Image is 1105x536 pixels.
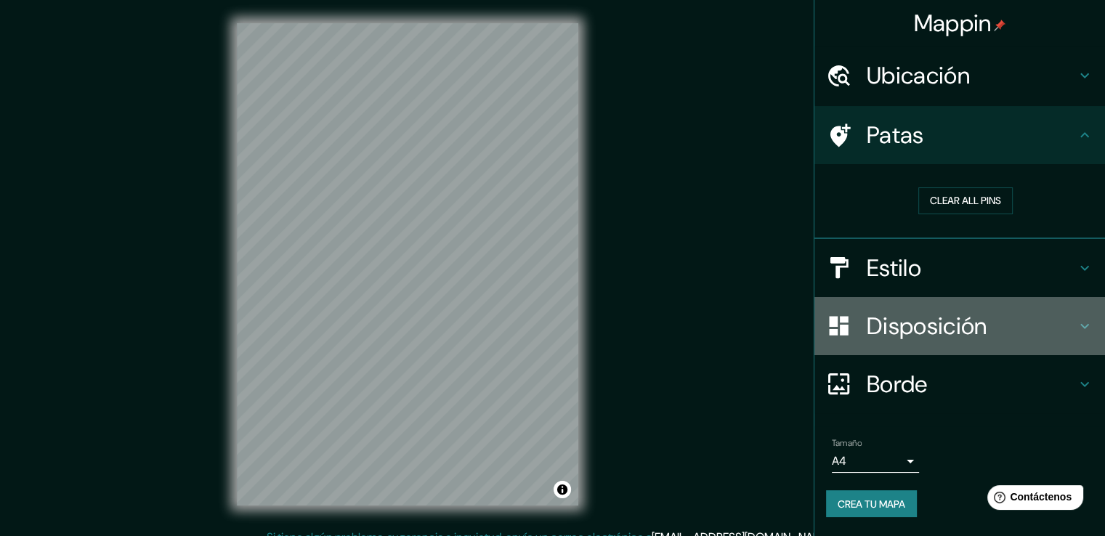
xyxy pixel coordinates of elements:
div: Estilo [814,239,1105,297]
font: Ubicación [867,60,970,91]
button: Crea tu mapa [826,490,917,518]
div: Disposición [814,297,1105,355]
div: Ubicación [814,46,1105,105]
font: Disposición [867,311,987,341]
div: Patas [814,106,1105,164]
font: Patas [867,120,924,150]
font: Estilo [867,253,921,283]
button: Activar o desactivar atribución [554,481,571,498]
font: Borde [867,369,928,399]
font: Crea tu mapa [838,498,905,511]
div: A4 [832,450,919,473]
canvas: Mapa [237,23,578,505]
img: pin-icon.png [994,20,1005,31]
font: A4 [832,453,846,468]
iframe: Lanzador de widgets de ayuda [976,479,1089,520]
font: Mappin [914,8,992,38]
button: Clear all pins [918,187,1013,214]
div: Borde [814,355,1105,413]
font: Tamaño [832,437,862,449]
